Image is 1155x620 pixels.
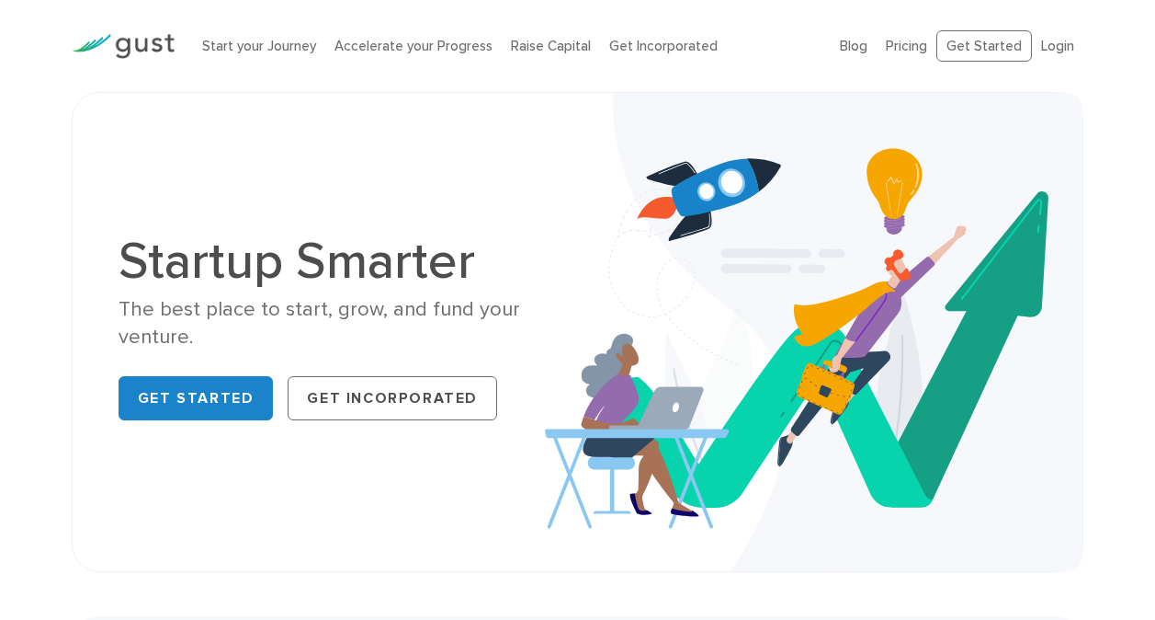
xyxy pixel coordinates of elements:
a: Start your Journey [202,38,316,54]
a: Get Started [119,376,274,420]
h1: Startup Smarter [119,235,564,287]
a: Blog [840,38,867,54]
a: Get Incorporated [288,376,497,420]
a: Get Incorporated [609,38,718,54]
img: Startup Smarter Hero [545,93,1082,571]
img: Gust Logo [72,34,175,59]
a: Pricing [886,38,927,54]
a: Login [1041,38,1074,54]
div: The best place to start, grow, and fund your venture. [119,296,564,350]
a: Accelerate your Progress [334,38,493,54]
a: Raise Capital [511,38,591,54]
a: Get Started [936,30,1032,63]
